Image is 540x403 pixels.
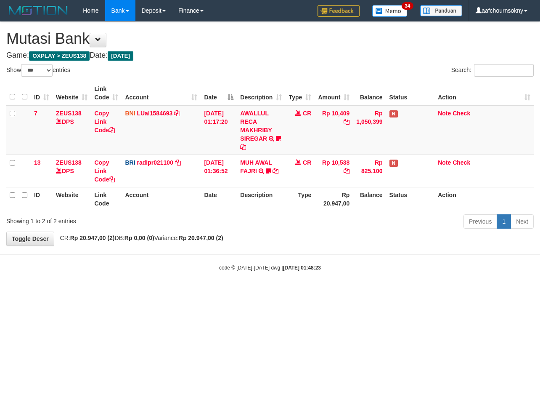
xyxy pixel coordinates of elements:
[201,155,237,187] td: [DATE] 01:36:52
[438,110,451,117] a: Note
[240,144,246,150] a: Copy AWALLUL RECA MAKHRIBY SIREGAR to clipboard
[315,105,353,155] td: Rp 10,409
[434,81,534,105] th: Action: activate to sort column ascending
[56,110,82,117] a: ZEUS138
[56,159,82,166] a: ZEUS138
[31,81,53,105] th: ID: activate to sort column ascending
[122,81,201,105] th: Account: activate to sort column ascending
[420,5,462,16] img: panduan.png
[6,4,70,17] img: MOTION_logo.png
[125,110,135,117] span: BNI
[344,118,349,125] a: Copy Rp 10,409 to clipboard
[124,235,154,241] strong: Rp 0,00 (0)
[353,81,386,105] th: Balance
[53,105,91,155] td: DPS
[53,187,91,211] th: Website
[438,159,451,166] a: Note
[21,64,53,77] select: Showentries
[497,214,511,229] a: 1
[53,155,91,187] td: DPS
[122,187,201,211] th: Account
[285,81,315,105] th: Type: activate to sort column ascending
[201,105,237,155] td: [DATE] 01:17:20
[315,81,353,105] th: Amount: activate to sort column ascending
[303,159,311,166] span: CR
[174,110,180,117] a: Copy LUal1584693 to clipboard
[91,187,122,211] th: Link Code
[34,110,37,117] span: 7
[108,51,133,61] span: [DATE]
[34,159,41,166] span: 13
[285,187,315,211] th: Type
[463,214,497,229] a: Previous
[237,81,285,105] th: Description: activate to sort column ascending
[137,159,173,166] a: radipr021100
[125,159,135,166] span: BRI
[453,110,470,117] a: Check
[283,265,321,271] strong: [DATE] 01:48:23
[511,214,534,229] a: Next
[453,159,470,166] a: Check
[315,155,353,187] td: Rp 10,538
[353,105,386,155] td: Rp 1,050,399
[91,81,122,105] th: Link Code: activate to sort column ascending
[94,159,115,183] a: Copy Link Code
[386,81,435,105] th: Status
[240,159,272,174] a: MUH AWAL FAJRI
[179,235,223,241] strong: Rp 20.947,00 (2)
[29,51,90,61] span: OXPLAY > ZEUS138
[6,214,219,225] div: Showing 1 to 2 of 2 entries
[201,187,237,211] th: Date
[137,110,172,117] a: LUal1584693
[389,160,398,167] span: Has Note
[474,64,534,77] input: Search:
[6,51,534,60] h4: Game: Date:
[31,187,53,211] th: ID
[175,159,181,166] a: Copy radipr021100 to clipboard
[353,155,386,187] td: Rp 825,100
[70,235,115,241] strong: Rp 20.947,00 (2)
[372,5,408,17] img: Button%20Memo.svg
[344,168,349,174] a: Copy Rp 10,538 to clipboard
[318,5,360,17] img: Feedback.jpg
[315,187,353,211] th: Rp 20.947,00
[273,168,278,174] a: Copy MUH AWAL FAJRI to clipboard
[402,2,413,10] span: 34
[94,110,115,133] a: Copy Link Code
[219,265,321,271] small: code © [DATE]-[DATE] dwg |
[303,110,311,117] span: CR
[53,81,91,105] th: Website: activate to sort column ascending
[6,30,534,47] h1: Mutasi Bank
[434,187,534,211] th: Action
[6,232,54,246] a: Toggle Descr
[6,64,70,77] label: Show entries
[237,187,285,211] th: Description
[389,110,398,117] span: Has Note
[353,187,386,211] th: Balance
[451,64,534,77] label: Search:
[386,187,435,211] th: Status
[56,235,223,241] span: CR: DB: Variance:
[240,110,272,142] a: AWALLUL RECA MAKHRIBY SIREGAR
[201,81,237,105] th: Date: activate to sort column descending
